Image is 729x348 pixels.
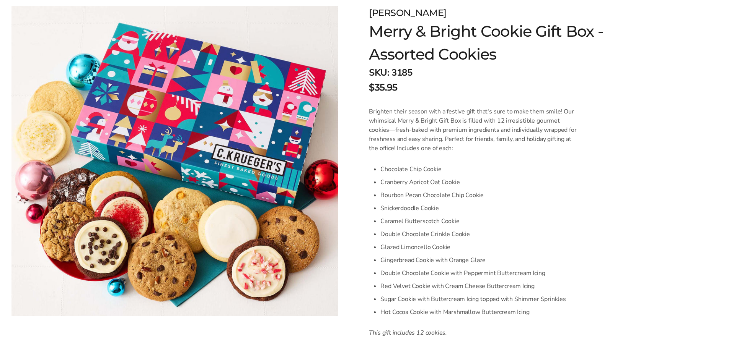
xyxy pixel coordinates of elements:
[380,228,578,241] li: Double Chocolate Crinkle Cookie
[380,202,578,215] li: Snickerdoodle Cookie
[380,267,578,280] li: Double Chocolate Cookie with Peppermint Buttercream Icing
[369,66,389,79] strong: SKU:
[369,6,613,20] div: [PERSON_NAME]
[369,107,578,153] p: Brighten their season with a festive gift that's sure to make them smile! Our whimsical Merry & B...
[380,215,578,228] li: Caramel Butterscotch Cookie
[380,241,578,254] li: Glazed Limoncello Cookie
[380,306,578,319] li: Hot Cocoa Cookie with Marshmallow Buttercream Icing
[369,81,397,94] span: $35.95
[380,189,578,202] li: Bourbon Pecan Chocolate Chip Cookie
[369,20,613,66] h1: Merry & Bright Cookie Gift Box - Assorted Cookies
[380,293,578,306] li: Sugar Cookie with Buttercream Icing topped with Shimmer Sprinkles
[380,254,578,267] li: Gingerbread Cookie with Orange Glaze
[11,6,338,316] img: Merry & Bright Cookie Gift Box - Assorted Cookies
[391,66,412,79] span: 3185
[369,329,447,337] em: This gift includes 12 cookies.
[380,280,578,293] li: Red Velvet Cookie with Cream Cheese Buttercream Icing
[6,319,79,342] iframe: Sign Up via Text for Offers
[380,163,578,176] li: Chocolate Chip Cookie
[380,176,578,189] li: Cranberry Apricot Oat Cookie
